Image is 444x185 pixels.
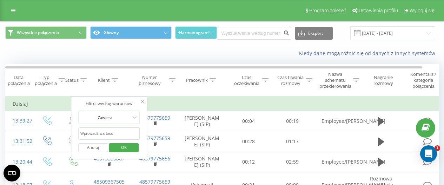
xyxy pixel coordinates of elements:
[5,26,87,39] button: Wszystkie połączenia
[78,127,140,140] input: Wprowadź wartość
[271,152,314,172] td: 02:59
[410,8,435,13] span: Wyloguj się
[233,74,260,86] div: Czas oczekiwania
[13,134,27,148] div: 13:31:52
[90,26,172,39] button: Główny
[227,152,271,172] td: 00:12
[35,74,57,86] div: Typ połączenia
[227,131,271,152] td: 00:28
[132,74,168,86] div: Numer biznesowy
[13,155,27,169] div: 13:20:44
[403,71,444,89] div: Komentarz / kategoria połączenia
[359,8,398,13] span: Ustawienia profilu
[94,178,125,185] a: 48509367505
[271,111,314,131] td: 00:19
[420,145,437,162] div: Open Intercom Messenger
[435,145,440,151] span: 1
[271,131,314,152] td: 01:17
[319,71,351,89] div: Nazwa schematu przekierowania
[178,111,227,131] td: [PERSON_NAME] (SIP)
[4,165,20,181] button: Open CMP widget
[78,100,140,107] div: Filtruj według warunków
[178,152,227,172] td: [PERSON_NAME] (SIP)
[175,26,217,39] button: Harmonogram
[65,77,79,83] div: Status
[295,27,333,40] button: Eksport
[139,178,170,185] a: 48579775659
[139,135,170,141] a: 48579775659
[227,111,271,131] td: 00:04
[309,8,346,13] span: Program poleceń
[178,131,227,152] td: [PERSON_NAME] (SIP)
[6,74,32,86] div: Data połączenia
[179,30,208,35] span: Harmonogram
[299,50,439,57] a: Kiedy dane mogą różnić się od danych z innych systemów
[98,77,110,83] div: Klient
[78,143,108,152] button: Anuluj
[366,74,400,86] div: Nagranie rozmowy
[109,143,139,152] button: OK
[217,27,291,40] input: Wyszukiwanie według numeru
[139,114,170,121] a: 48579775659
[139,155,170,162] a: 48579775656
[314,152,360,172] td: Employee/[PERSON_NAME]
[277,74,304,86] div: Czas trwania rozmowy
[114,142,134,153] span: OK
[17,30,59,35] span: Wszystkie połączenia
[186,77,208,83] div: Pracownik
[314,111,360,131] td: Employee/[PERSON_NAME]
[13,114,27,128] div: 13:39:27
